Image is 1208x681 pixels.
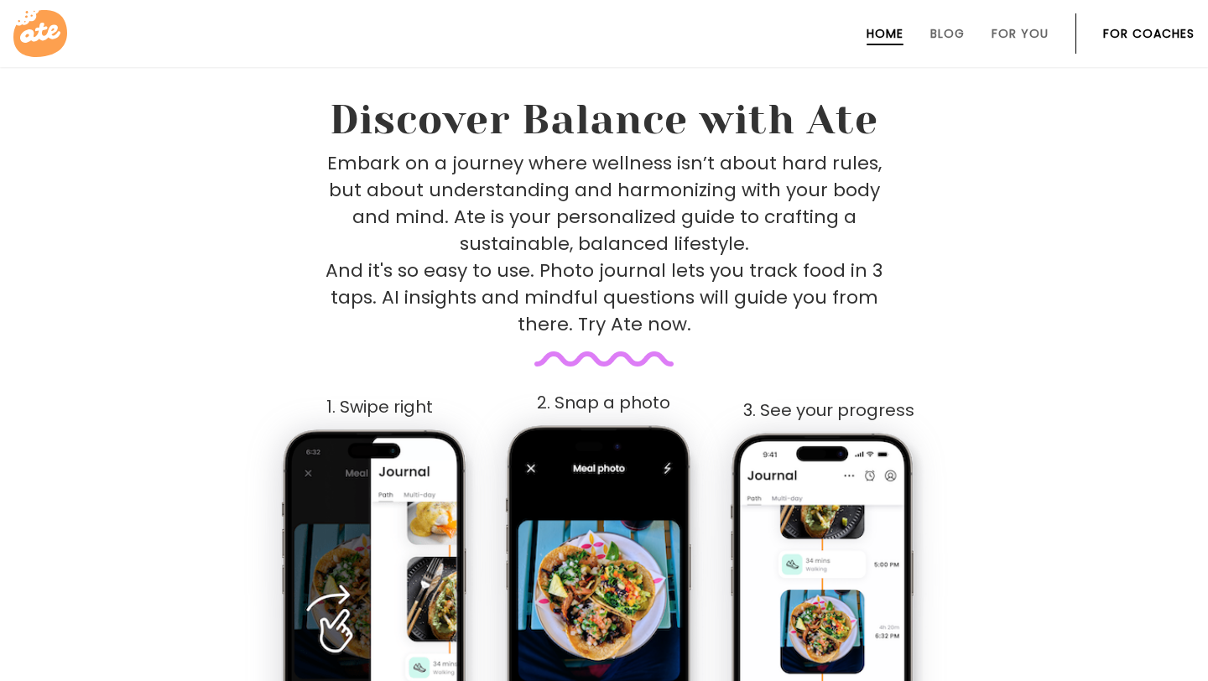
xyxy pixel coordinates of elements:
[269,398,491,417] div: 1. Swipe right
[493,393,715,413] div: 2. Snap a photo
[718,401,940,420] div: 3. See your progress
[930,27,965,40] a: Blog
[325,150,883,338] p: Embark on a journey where wellness isn’t about hard rules, but about understanding and harmonizin...
[992,27,1049,40] a: For You
[195,96,1013,143] h2: Discover Balance with Ate
[1103,27,1195,40] a: For Coaches
[867,27,903,40] a: Home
